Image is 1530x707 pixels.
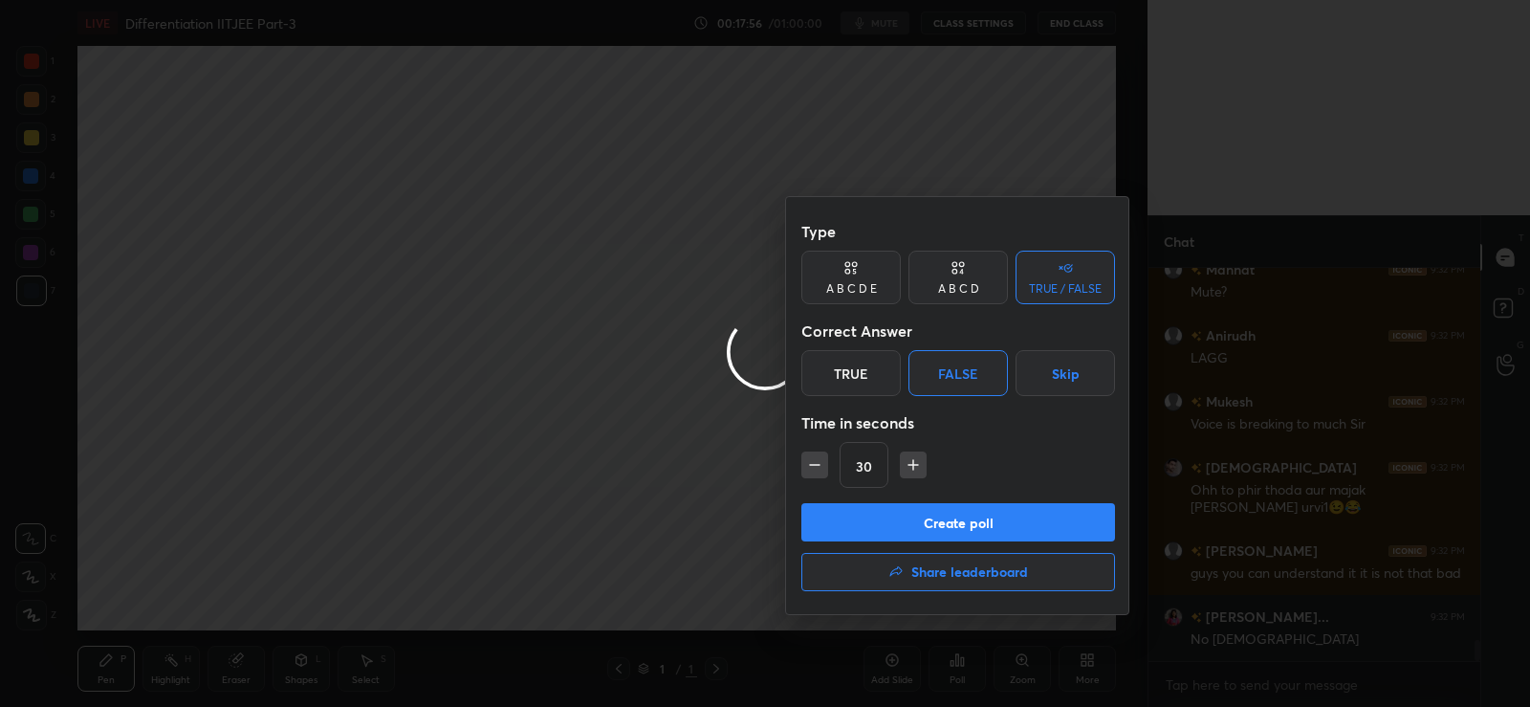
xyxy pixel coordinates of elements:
div: A B C D [938,283,979,295]
div: Correct Answer [801,312,1115,350]
h4: Share leaderboard [911,565,1028,579]
button: Skip [1016,350,1115,396]
div: A B C D E [826,283,877,295]
div: TRUE / FALSE [1029,283,1102,295]
div: Time in seconds [801,404,1115,442]
button: Create poll [801,503,1115,541]
div: False [908,350,1008,396]
button: Share leaderboard [801,553,1115,591]
div: True [801,350,901,396]
div: Type [801,212,1115,251]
